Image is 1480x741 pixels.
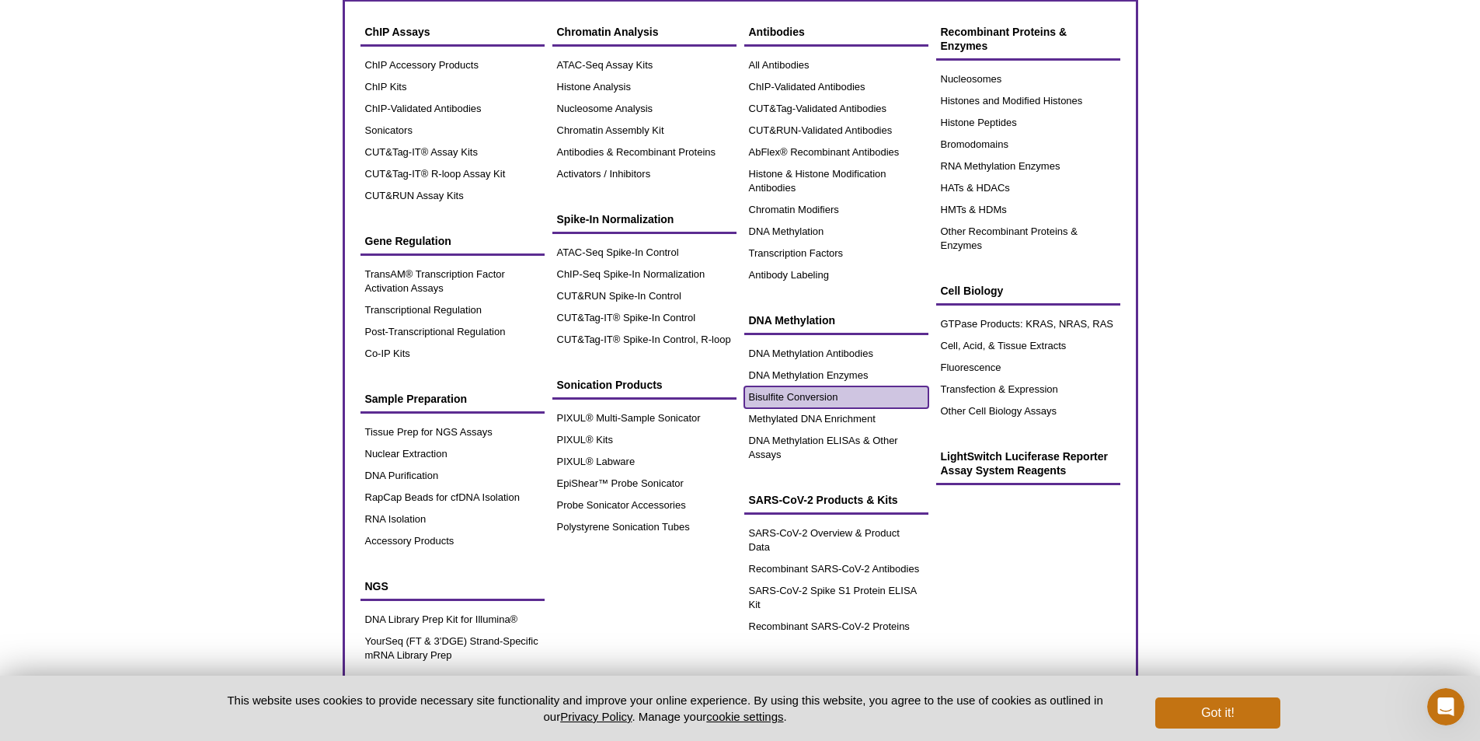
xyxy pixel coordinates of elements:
button: Got it! [1155,697,1280,729]
a: Gene Regulation [360,226,545,256]
span: SARS-CoV-2 Products & Kits [749,494,898,506]
a: Nuclear Extraction [360,443,545,465]
a: Histone Peptides [936,112,1120,134]
a: DNA Methylation Enzymes [744,365,928,386]
a: EpiShear™ Probe Sonicator [552,473,737,495]
a: Recombinant SARS-CoV-2 Antibodies [744,558,928,580]
a: Chromatin Assembly Kit [552,120,737,142]
a: CUT&RUN Assay Kits [360,185,545,207]
a: PIXUL® Labware [552,451,737,473]
span: Sample Preparation [365,393,468,405]
a: Chromatin Analysis [552,17,737,47]
a: Spike-In Normalization [552,204,737,234]
a: DNA Methylation Antibodies [744,343,928,365]
a: Activators / Inhibitors [552,163,737,185]
a: Transfection & Expression [936,379,1120,400]
a: ChIP-Validated Antibodies [360,98,545,120]
a: Post-Transcriptional Regulation [360,321,545,343]
a: Probe Sonicator Accessories [552,495,737,516]
span: NGS [365,580,388,592]
a: Co-IP Kits [360,343,545,365]
a: RNA Methylation Enzymes [936,156,1120,177]
a: CUT&RUN Spike-In Control [552,285,737,307]
a: CUT&Tag-IT® Spike-In Control [552,307,737,329]
a: ChIP Accessory Products [360,54,545,76]
a: CUT&Tag-IT® R-loop Assay Kit [360,163,545,185]
span: Cell Biology [941,285,1004,297]
a: AbFlex® Recombinant Antibodies [744,142,928,163]
a: Cell Biology [936,276,1120,306]
a: RapCap Beads for cfDNA Isolation [360,487,545,509]
a: CUT&Tag-IT® Assay Kits [360,142,545,163]
a: Nucleosome Analysis [552,98,737,120]
a: SARS-CoV-2 Products & Kits [744,485,928,515]
a: SARS-CoV-2 Spike S1 Protein ELISA Kit [744,580,928,616]
button: cookie settings [706,710,783,723]
a: Antibodies [744,17,928,47]
a: Recombinant SARS-CoV-2 Proteins [744,616,928,638]
span: LightSwitch Luciferase Reporter Assay System Reagents [941,450,1108,477]
a: CUT&Tag-IT® Spike-In Control, R-loop [552,329,737,351]
a: Transcription Factors [744,243,928,264]
a: Recombinant Proteins & Enzymes [936,17,1120,61]
a: NGS [360,571,545,601]
a: ATAC-Seq Spike-In Control [552,242,737,264]
a: Privacy Policy [560,710,632,723]
span: Spike-In Normalization [557,213,674,225]
a: DNA Library Prep Kit for Illumina® [360,609,545,631]
a: Polystyrene Sonication Tubes [552,516,737,538]
a: ChIP Assays [360,17,545,47]
a: Histone Analysis [552,76,737,98]
a: ChIP Kits [360,76,545,98]
iframe: Intercom live chat [1427,688,1464,725]
span: DNA Methylation [749,314,835,327]
a: Cell, Acid, & Tissue Extracts [936,335,1120,357]
a: Sonication Products [552,370,737,400]
a: Nucleosomes [936,68,1120,90]
a: Transcriptional Regulation [360,299,545,321]
a: ChIP-Validated Antibodies [744,76,928,98]
a: TransAM® Transcription Factor Activation Assays [360,264,545,299]
a: Bromodomains [936,134,1120,156]
a: Other Cell Biology Assays [936,400,1120,422]
a: HMTs & HDMs [936,199,1120,221]
a: Tissue Prep for NGS Assays [360,421,545,443]
span: Gene Regulation [365,235,451,247]
a: Chromatin Modifiers [744,199,928,221]
a: YourSeq (FT & 3’DGE) Strand-Specific mRNA Library Prep [360,631,545,666]
a: DNA Purification [360,465,545,487]
a: All Antibodies [744,54,928,76]
a: HATs & HDACs [936,177,1120,199]
span: Antibodies [749,26,805,38]
a: PIXUL® Kits [552,429,737,451]
a: ChIP-Seq Spike-In Normalization [552,264,737,285]
span: ChIP Assays [365,26,430,38]
p: This website uses cookies to provide necessary site functionality and improve your online experie... [200,692,1130,725]
a: DNA Methylation ELISAs & Other Assays [744,430,928,466]
a: ATAC-Seq Assay Kits [552,54,737,76]
a: CUT&RUN-Validated Antibodies [744,120,928,142]
a: Histone & Histone Modification Antibodies [744,163,928,199]
a: GTPase Products: KRAS, NRAS, RAS [936,313,1120,335]
span: Chromatin Analysis [557,26,659,38]
a: CUT&Tag-Validated Antibodies [744,98,928,120]
a: SARS-CoV-2 Overview & Product Data [744,523,928,558]
a: DNA Methylation [744,221,928,243]
a: RNA Isolation [360,509,545,530]
a: Methylated DNA Enrichment [744,408,928,430]
a: Fluorescence [936,357,1120,379]
a: Antibody Labeling [744,264,928,286]
a: Antibodies & Recombinant Proteins [552,142,737,163]
a: Accessory Products [360,530,545,552]
a: DNA Methylation [744,306,928,335]
a: PIXUL® Multi-Sample Sonicator [552,407,737,429]
span: Sonication Products [557,379,663,391]
a: LightSwitch Luciferase Reporter Assay System Reagents [936,442,1120,485]
a: Bisulfite Conversion [744,386,928,408]
a: Histones and Modified Histones [936,90,1120,112]
a: Sonicators [360,120,545,142]
a: Sample Preparation [360,384,545,414]
a: Other Recombinant Proteins & Enzymes [936,221,1120,257]
span: Recombinant Proteins & Enzymes [941,26,1067,52]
